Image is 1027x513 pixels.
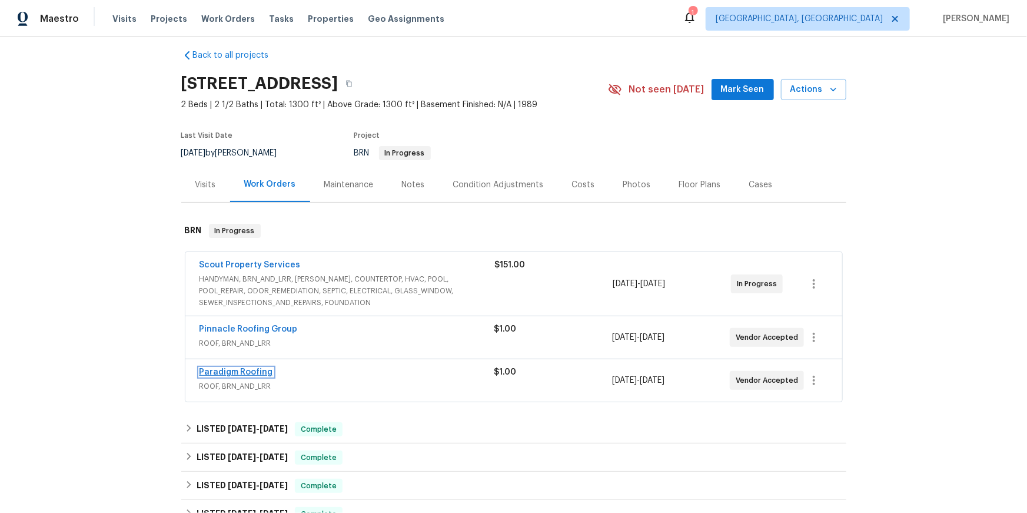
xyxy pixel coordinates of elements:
[181,472,846,500] div: LISTED [DATE]-[DATE]Complete
[354,132,380,139] span: Project
[200,261,301,269] a: Scout Property Services
[612,376,637,385] span: [DATE]
[338,73,360,94] button: Copy Address
[228,453,288,461] span: -
[260,453,288,461] span: [DATE]
[380,150,430,157] span: In Progress
[200,325,298,333] a: Pinnacle Roofing Group
[716,13,883,25] span: [GEOGRAPHIC_DATA], [GEOGRAPHIC_DATA]
[368,13,444,25] span: Geo Assignments
[737,278,782,290] span: In Progress
[679,179,721,191] div: Floor Plans
[640,376,664,385] span: [DATE]
[181,146,291,160] div: by [PERSON_NAME]
[712,79,774,101] button: Mark Seen
[354,149,431,157] span: BRN
[181,212,846,250] div: BRN In Progress
[324,179,374,191] div: Maintenance
[228,425,288,433] span: -
[40,13,79,25] span: Maestro
[181,78,338,90] h2: [STREET_ADDRESS]
[228,425,256,433] span: [DATE]
[296,452,341,464] span: Complete
[781,79,846,101] button: Actions
[689,7,697,19] div: 1
[623,179,651,191] div: Photos
[210,225,260,237] span: In Progress
[402,179,425,191] div: Notes
[228,481,256,489] span: [DATE]
[269,15,294,23] span: Tasks
[181,415,846,444] div: LISTED [DATE]-[DATE]Complete
[453,179,544,191] div: Condition Adjustments
[640,280,665,288] span: [DATE]
[749,179,773,191] div: Cases
[612,375,664,386] span: -
[228,481,288,489] span: -
[736,375,803,386] span: Vendor Accepted
[494,325,517,333] span: $1.00
[181,149,206,157] span: [DATE]
[181,444,846,472] div: LISTED [DATE]-[DATE]Complete
[495,261,526,269] span: $151.00
[200,380,494,392] span: ROOF, BRN_AND_LRR
[494,368,517,376] span: $1.00
[612,332,664,343] span: -
[185,224,202,238] h6: BRN
[308,13,354,25] span: Properties
[790,82,837,97] span: Actions
[613,280,637,288] span: [DATE]
[197,422,288,436] h6: LISTED
[736,332,803,343] span: Vendor Accepted
[612,333,637,342] span: [DATE]
[613,278,665,290] span: -
[721,82,765,97] span: Mark Seen
[151,13,187,25] span: Projects
[200,368,273,376] a: Paradigm Roofing
[572,179,595,191] div: Costs
[112,13,137,25] span: Visits
[629,84,704,95] span: Not seen [DATE]
[200,337,494,349] span: ROOF, BRN_AND_LRR
[296,423,341,435] span: Complete
[197,479,288,493] h6: LISTED
[197,451,288,465] h6: LISTED
[228,453,256,461] span: [DATE]
[640,333,664,342] span: [DATE]
[181,49,294,61] a: Back to all projects
[195,179,216,191] div: Visits
[200,273,495,309] span: HANDYMAN, BRN_AND_LRR, [PERSON_NAME], COUNTERTOP, HVAC, POOL, POOL_REPAIR, ODOR_REMEDIATION, SEPT...
[181,99,608,111] span: 2 Beds | 2 1/2 Baths | Total: 1300 ft² | Above Grade: 1300 ft² | Basement Finished: N/A | 1989
[201,13,255,25] span: Work Orders
[244,178,296,190] div: Work Orders
[938,13,1009,25] span: [PERSON_NAME]
[181,132,233,139] span: Last Visit Date
[296,480,341,492] span: Complete
[260,481,288,489] span: [DATE]
[260,425,288,433] span: [DATE]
